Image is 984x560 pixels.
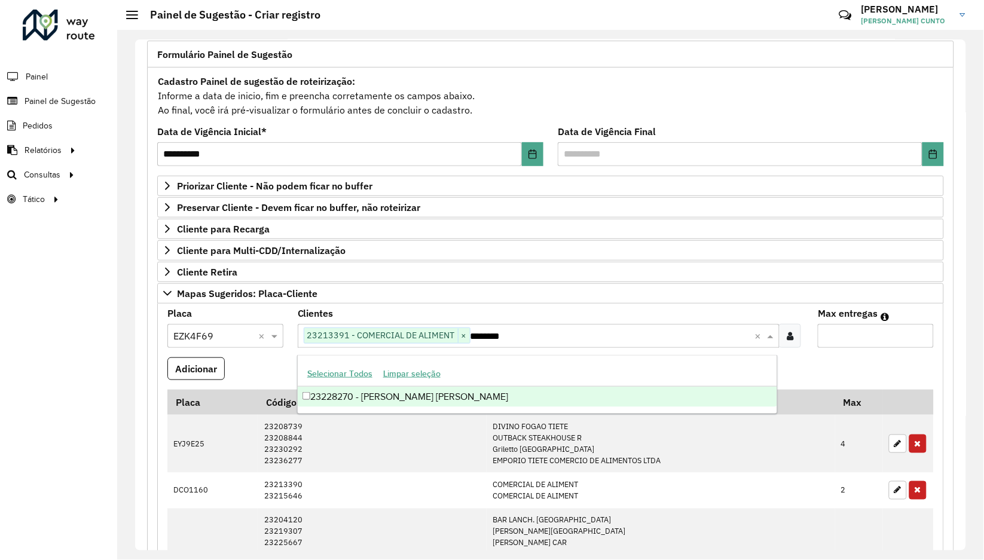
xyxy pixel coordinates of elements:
td: DCO1160 [167,473,258,508]
span: Cliente Retira [177,267,237,277]
td: 2 [835,473,883,508]
span: Painel de Sugestão [25,95,96,108]
span: × [458,329,470,343]
a: Cliente para Multi-CDD/Internalização [157,240,944,261]
span: 23213391 - COMERCIAL DE ALIMENT [304,328,458,342]
button: Choose Date [522,142,543,166]
td: COMERCIAL DE ALIMENT COMERCIAL DE ALIMENT [487,473,835,508]
span: Consultas [24,169,60,181]
span: Pedidos [23,120,53,132]
button: Selecionar Todos [302,365,378,383]
td: 23213390 23215646 [258,473,487,508]
td: EYJ9E25 [167,415,258,473]
span: Cliente para Recarga [177,224,270,234]
a: Priorizar Cliente - Não podem ficar no buffer [157,176,944,196]
strong: Cadastro Painel de sugestão de roteirização: [158,75,355,87]
td: 4 [835,415,883,473]
span: Priorizar Cliente - Não podem ficar no buffer [177,181,372,191]
div: Informe a data de inicio, fim e preencha corretamente os campos abaixo. Ao final, você irá pré-vi... [157,74,944,118]
label: Max entregas [818,306,878,320]
button: Adicionar [167,357,225,380]
ng-dropdown-panel: Options list [297,355,778,414]
a: Cliente Retira [157,262,944,282]
span: [PERSON_NAME] CUNTO [861,16,951,26]
td: DIVINO FOGAO TIETE OUTBACK STEAKHOUSE R Griletto [GEOGRAPHIC_DATA] EMPORIO TIETE COMERCIO DE ALIM... [487,415,835,473]
em: Máximo de clientes que serão colocados na mesma rota com os clientes informados [881,312,889,322]
span: Cliente para Multi-CDD/Internalização [177,246,346,255]
th: Código Cliente [258,390,487,415]
label: Data de Vigência Final [558,124,656,139]
span: Mapas Sugeridos: Placa-Cliente [177,289,317,298]
span: Formulário Painel de Sugestão [157,50,292,59]
label: Placa [167,306,192,320]
a: Cliente para Recarga [157,219,944,239]
span: Preservar Cliente - Devem ficar no buffer, não roteirizar [177,203,420,212]
label: Clientes [298,306,334,320]
div: 23228270 - [PERSON_NAME] [PERSON_NAME] [298,387,777,407]
span: Clear all [754,329,765,343]
button: Limpar seleção [378,365,446,383]
label: Data de Vigência Inicial [157,124,267,139]
span: Clear all [258,329,268,343]
a: Mapas Sugeridos: Placa-Cliente [157,283,944,304]
td: 23208739 23208844 23230292 23236277 [258,415,487,473]
span: Painel [26,71,48,83]
span: Tático [23,193,45,206]
th: Placa [167,390,258,415]
h2: Painel de Sugestão - Criar registro [138,8,320,22]
a: Contato Rápido [833,2,858,28]
h3: [PERSON_NAME] [861,4,951,15]
a: Preservar Cliente - Devem ficar no buffer, não roteirizar [157,197,944,218]
span: Relatórios [25,144,62,157]
th: Max [835,390,883,415]
button: Choose Date [922,142,944,166]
